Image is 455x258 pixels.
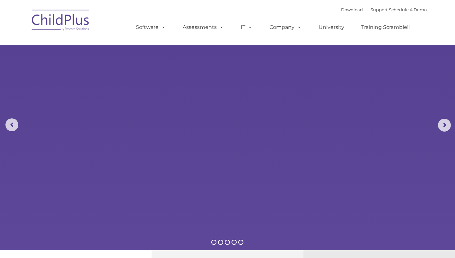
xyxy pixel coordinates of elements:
[263,21,308,34] a: Company
[129,21,172,34] a: Software
[341,7,427,12] font: |
[176,21,230,34] a: Assessments
[29,5,93,37] img: ChildPlus by Procare Solutions
[355,21,416,34] a: Training Scramble!!
[312,21,351,34] a: University
[341,7,363,12] a: Download
[389,7,427,12] a: Schedule A Demo
[234,21,259,34] a: IT
[371,7,388,12] a: Support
